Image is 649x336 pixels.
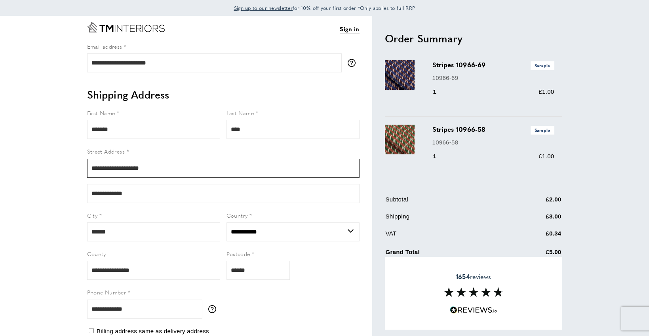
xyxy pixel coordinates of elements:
[340,24,359,34] a: Sign in
[507,212,561,227] td: £3.00
[539,153,554,159] span: £1.00
[444,287,503,297] img: Reviews section
[226,211,248,219] span: Country
[450,306,497,314] img: Reviews.io 5 stars
[386,229,506,244] td: VAT
[234,4,415,11] span: for 10% off your first order *Only applies to full RRP
[87,109,115,117] span: First Name
[386,246,506,263] td: Grand Total
[87,42,122,50] span: Email address
[385,60,415,90] img: Stripes 10966-69
[87,87,360,102] h2: Shipping Address
[432,152,448,161] div: 1
[385,125,415,154] img: Stripes 10966-58
[87,211,98,219] span: City
[531,126,554,134] span: Sample
[539,88,554,95] span: £1.00
[432,87,448,97] div: 1
[208,305,220,313] button: More information
[348,59,360,67] button: More information
[226,250,250,258] span: Postcode
[432,125,554,134] h3: Stripes 10966-58
[87,288,126,296] span: Phone Number
[531,61,554,70] span: Sample
[507,195,561,210] td: £2.00
[456,273,491,281] span: reviews
[234,4,293,12] a: Sign up to our newsletter
[234,4,293,11] span: Sign up to our newsletter
[386,195,506,210] td: Subtotal
[226,109,254,117] span: Last Name
[507,229,561,244] td: £0.34
[432,138,554,147] p: 10966-58
[97,328,209,334] span: Billing address same as delivery address
[87,250,106,258] span: County
[87,147,125,155] span: Street Address
[432,73,554,83] p: 10966-69
[87,22,165,32] a: Go to Home page
[386,212,506,227] td: Shipping
[456,272,470,281] strong: 1654
[385,31,562,46] h2: Order Summary
[507,246,561,263] td: £5.00
[89,328,94,333] input: Billing address same as delivery address
[432,60,554,70] h3: Stripes 10966-69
